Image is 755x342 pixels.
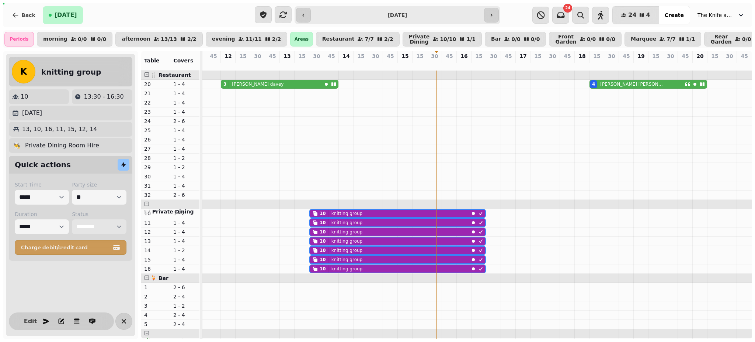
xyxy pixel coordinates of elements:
[144,191,167,199] p: 32
[520,61,526,69] p: 0
[144,302,167,309] p: 3
[55,12,77,18] span: [DATE]
[320,266,326,272] div: 10
[638,61,644,69] p: 7
[173,145,196,153] p: 1 - 4
[416,52,423,60] p: 15
[608,52,615,60] p: 30
[150,72,191,78] span: 🍴 Restaurant
[161,37,177,42] p: 13 / 13
[144,209,194,215] span: 🍽️ Private Dining
[401,52,408,60] p: 15
[331,247,363,253] p: knitting group
[72,211,126,218] label: Status
[343,61,349,69] p: 0
[365,37,374,42] p: 7 / 7
[432,61,438,69] p: 0
[578,52,585,60] p: 18
[331,220,363,226] p: knitting group
[491,36,501,42] p: Bar
[511,37,521,42] p: 0 / 0
[239,52,246,60] p: 15
[173,293,196,300] p: 2 - 4
[72,181,126,188] label: Party size
[328,61,334,69] p: 0
[144,58,160,64] span: Table
[173,136,196,143] p: 1 - 4
[298,52,305,60] p: 15
[210,52,217,60] p: 45
[78,37,87,42] p: 0 / 0
[322,36,355,42] p: Restaurant
[460,52,467,60] p: 16
[144,219,167,226] p: 11
[637,52,644,60] p: 19
[173,247,196,254] p: 1 - 2
[686,37,695,42] p: 1 / 1
[320,211,326,216] div: 10
[13,141,21,150] p: 👨‍🍳
[331,229,363,235] p: knitting group
[606,37,615,42] p: 0 / 0
[357,52,364,60] p: 15
[668,61,674,69] p: 0
[144,173,167,180] p: 30
[144,228,167,236] p: 12
[320,238,326,244] div: 10
[320,247,326,253] div: 10
[97,37,107,42] p: 0 / 0
[144,321,167,328] p: 5
[173,210,196,217] p: 1 - 2
[144,90,167,97] p: 21
[409,34,430,44] p: Private Dining
[173,265,196,273] p: 1 - 4
[697,61,703,69] p: 0
[144,311,167,319] p: 4
[187,37,196,42] p: 2 / 2
[476,61,482,69] p: 0
[461,61,467,69] p: 0
[144,237,167,245] p: 13
[26,318,35,324] span: Edit
[600,81,664,87] p: [PERSON_NAME] [PERSON_NAME]
[173,58,193,64] span: Covers
[710,34,731,44] p: Rear Garden
[4,32,34,47] div: Periods
[6,6,41,24] button: Back
[144,265,167,273] p: 16
[173,256,196,263] p: 1 - 4
[682,52,689,60] p: 45
[549,32,622,47] button: Front Garden0/00/0
[565,6,570,10] span: 24
[475,52,482,60] p: 15
[246,37,262,42] p: 11 / 11
[173,311,196,319] p: 2 - 4
[173,127,196,134] p: 1 - 4
[269,52,276,60] p: 45
[173,173,196,180] p: 1 - 4
[612,6,659,24] button: 244
[631,36,656,42] p: Marquee
[594,61,600,69] p: 4
[37,32,112,47] button: morning0/00/0
[505,52,512,60] p: 45
[505,61,511,69] p: 0
[667,37,676,42] p: 7 / 7
[223,81,226,87] div: 3
[21,13,35,18] span: Back
[579,61,585,69] p: 0
[320,257,326,263] div: 10
[609,61,615,69] p: 0
[225,61,231,69] p: 3
[23,314,38,329] button: Edit
[555,34,576,44] p: Front Garden
[144,108,167,116] p: 23
[144,117,167,125] p: 24
[587,37,596,42] p: 0 / 0
[491,61,497,69] p: 0
[15,211,69,218] label: Duration
[712,61,718,69] p: 0
[290,32,313,47] div: Areas
[115,32,203,47] button: afternoon13/132/2
[144,210,167,217] p: 10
